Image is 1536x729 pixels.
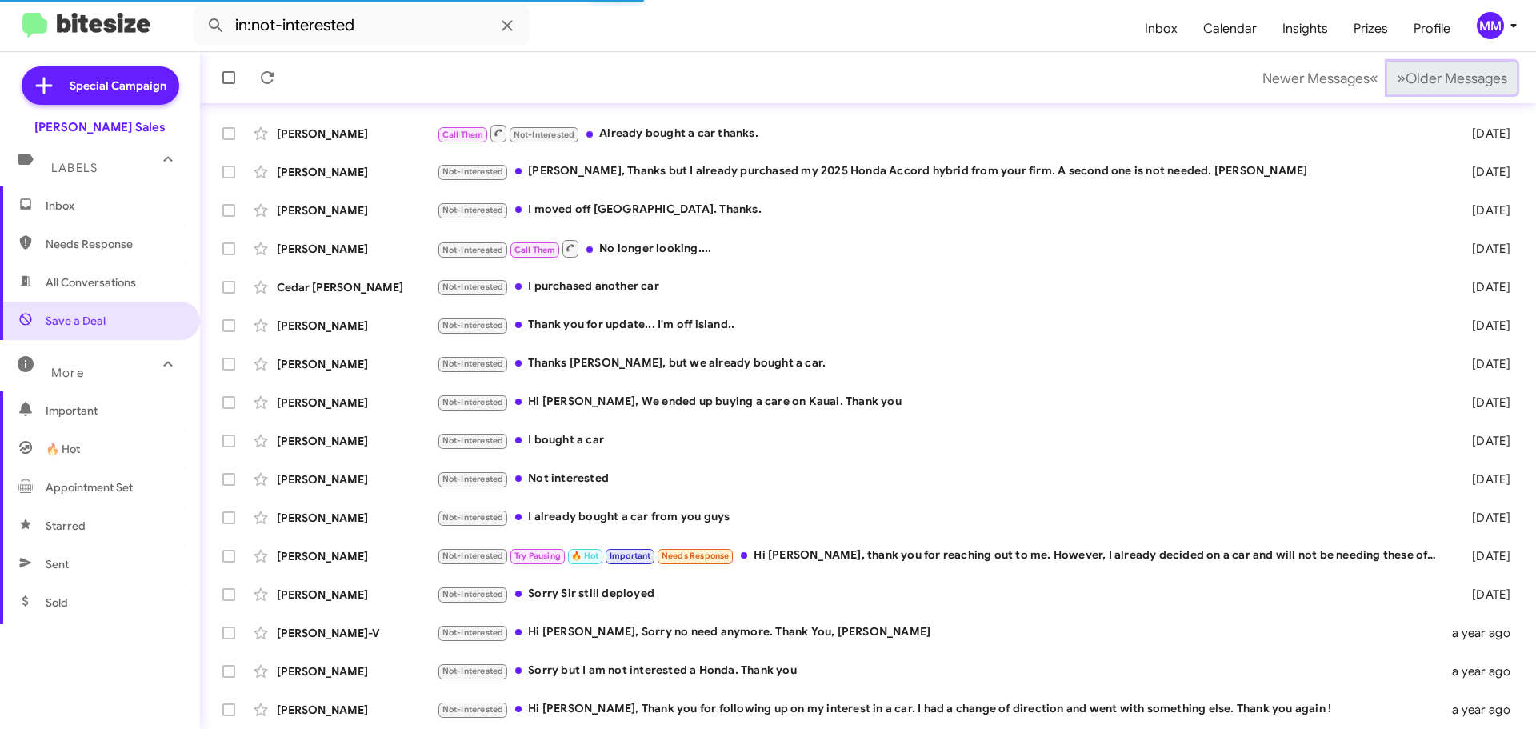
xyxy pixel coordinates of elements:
[22,66,179,105] a: Special Campaign
[437,278,1446,296] div: I purchased another car
[1387,62,1517,94] button: Next
[46,403,182,419] span: Important
[437,662,1446,680] div: Sorry but I am not interested a Honda. Thank you
[277,395,437,411] div: [PERSON_NAME]
[70,78,166,94] span: Special Campaign
[51,161,98,175] span: Labels
[277,433,437,449] div: [PERSON_NAME]
[1446,279,1523,295] div: [DATE]
[277,471,437,487] div: [PERSON_NAME]
[1446,587,1523,603] div: [DATE]
[1446,241,1523,257] div: [DATE]
[1446,164,1523,180] div: [DATE]
[437,431,1446,450] div: I bought a car
[1446,126,1523,142] div: [DATE]
[1190,6,1270,52] a: Calendar
[46,313,106,329] span: Save a Deal
[46,198,182,214] span: Inbox
[1446,395,1523,411] div: [DATE]
[51,366,84,380] span: More
[277,279,437,295] div: Cedar [PERSON_NAME]
[442,512,504,523] span: Not-Interested
[1254,62,1517,94] nav: Page navigation example
[437,354,1446,373] div: Thanks [PERSON_NAME], but we already bought a car.
[437,201,1446,219] div: I moved off [GEOGRAPHIC_DATA]. Thanks.
[46,556,69,572] span: Sent
[1397,68,1406,88] span: »
[277,663,437,679] div: [PERSON_NAME]
[1270,6,1341,52] a: Insights
[194,6,530,45] input: Search
[34,119,166,135] div: [PERSON_NAME] Sales
[442,704,504,715] span: Not-Interested
[1446,471,1523,487] div: [DATE]
[442,205,504,215] span: Not-Interested
[442,245,504,255] span: Not-Interested
[442,435,504,446] span: Not-Interested
[1463,12,1518,39] button: MM
[1341,6,1401,52] a: Prizes
[1262,70,1370,87] span: Newer Messages
[1446,548,1523,564] div: [DATE]
[277,625,437,641] div: [PERSON_NAME]-V
[46,595,68,611] span: Sold
[442,666,504,676] span: Not-Interested
[1446,510,1523,526] div: [DATE]
[1253,62,1388,94] button: Previous
[442,627,504,638] span: Not-Interested
[437,585,1446,603] div: Sorry Sir still deployed
[442,551,504,561] span: Not-Interested
[437,162,1446,181] div: [PERSON_NAME], Thanks but I already purchased my 2025 Honda Accord hybrid from your firm. A secon...
[277,587,437,603] div: [PERSON_NAME]
[442,358,504,369] span: Not-Interested
[437,547,1446,565] div: Hi [PERSON_NAME], thank you for reaching out to me. However, I already decided on a car and will ...
[442,397,504,407] span: Not-Interested
[442,166,504,177] span: Not-Interested
[1401,6,1463,52] a: Profile
[514,245,556,255] span: Call Them
[46,479,133,495] span: Appointment Set
[277,126,437,142] div: [PERSON_NAME]
[1446,356,1523,372] div: [DATE]
[1446,318,1523,334] div: [DATE]
[46,274,136,290] span: All Conversations
[46,236,182,252] span: Needs Response
[662,551,730,561] span: Needs Response
[46,518,86,534] span: Starred
[1446,663,1523,679] div: a year ago
[437,470,1446,488] div: Not interested
[1370,68,1378,88] span: «
[1132,6,1190,52] a: Inbox
[1477,12,1504,39] div: MM
[277,548,437,564] div: [PERSON_NAME]
[437,393,1446,411] div: Hi [PERSON_NAME], We ended up buying a care on Kauai. Thank you
[442,282,504,292] span: Not-Interested
[514,551,561,561] span: Try Pausing
[1446,702,1523,718] div: a year ago
[437,316,1446,334] div: Thank you for update... I'm off island..
[437,238,1446,258] div: No longer looking....
[442,589,504,599] span: Not-Interested
[277,318,437,334] div: [PERSON_NAME]
[610,551,651,561] span: Important
[442,130,484,140] span: Call Them
[1446,433,1523,449] div: [DATE]
[437,123,1446,143] div: Already bought a car thanks.
[277,164,437,180] div: [PERSON_NAME]
[277,241,437,257] div: [PERSON_NAME]
[437,508,1446,527] div: I already bought a car from you guys
[442,474,504,484] span: Not-Interested
[46,441,80,457] span: 🔥 Hot
[571,551,598,561] span: 🔥 Hot
[277,702,437,718] div: [PERSON_NAME]
[437,700,1446,719] div: Hi [PERSON_NAME], Thank you for following up on my interest in a car. I had a change of direction...
[277,356,437,372] div: [PERSON_NAME]
[1406,70,1507,87] span: Older Messages
[1446,625,1523,641] div: a year ago
[277,202,437,218] div: [PERSON_NAME]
